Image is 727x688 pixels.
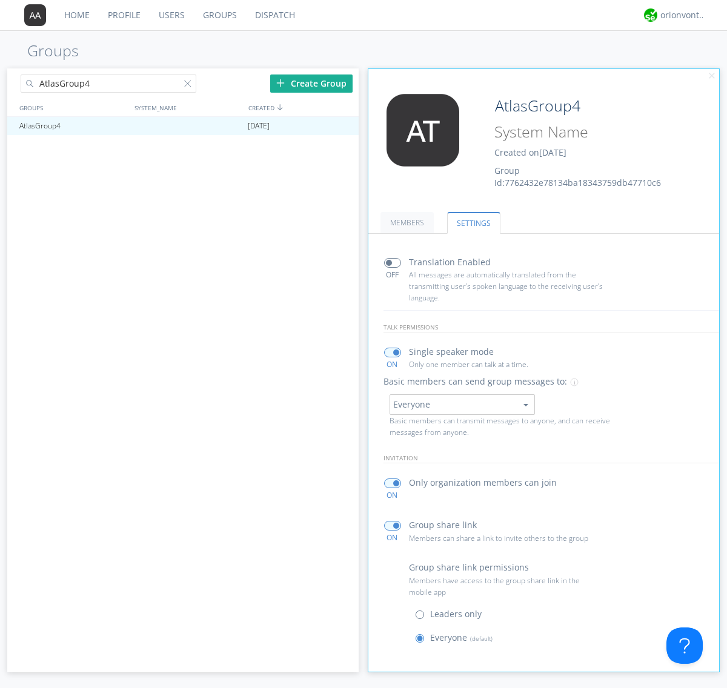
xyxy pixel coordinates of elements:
span: (default) [467,634,493,643]
div: ON [379,490,406,500]
div: CREATED [245,99,360,116]
button: Everyone [390,394,535,415]
p: Translation Enabled [409,256,491,269]
p: Single speaker mode [409,345,494,359]
input: System Name [490,121,686,144]
p: Basic members can send group messages to: [383,375,567,388]
div: OFF [379,270,406,280]
div: ON [379,532,406,543]
div: Create Group [270,74,353,93]
p: talk permissions [383,322,720,332]
iframe: Toggle Customer Support [666,627,703,664]
p: invitation [383,453,720,463]
span: Created on [494,147,566,158]
div: SYSTEM_NAME [131,99,245,116]
p: Only organization members can join [409,476,557,489]
div: ON [379,359,406,369]
span: Group Id: 7762432e78134ba18343759db47710c6 [494,165,661,188]
div: orionvontas+atlas+automation+org2 [660,9,706,21]
p: Everyone [430,631,493,644]
input: Search groups [21,74,196,93]
p: Group share link [409,518,477,532]
p: Group share link permissions [409,561,529,574]
img: plus.svg [276,79,285,87]
a: AtlasGroup4[DATE] [7,117,359,135]
img: cancel.svg [708,72,716,81]
a: MEMBERS [380,212,434,233]
img: 373638.png [24,4,46,26]
img: 373638.png [377,94,468,167]
span: [DATE] [248,117,270,135]
a: SETTINGS [447,212,500,234]
p: Members have access to the group share link in the mobile app [409,575,603,598]
div: AtlasGroup4 [16,117,130,135]
div: GROUPS [16,99,128,116]
p: Leaders only [430,607,482,621]
img: 29d36aed6fa347d5a1537e7736e6aa13 [644,8,657,22]
p: Members can share a link to invite others to the group [409,532,603,544]
p: Only one member can talk at a time. [409,359,603,370]
p: Basic members can transmit messages to anyone, and can receive messages from anyone. [390,415,616,438]
input: Group Name [490,94,686,118]
span: [DATE] [539,147,566,158]
p: All messages are automatically translated from the transmitting user’s spoken language to the rec... [409,269,603,304]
